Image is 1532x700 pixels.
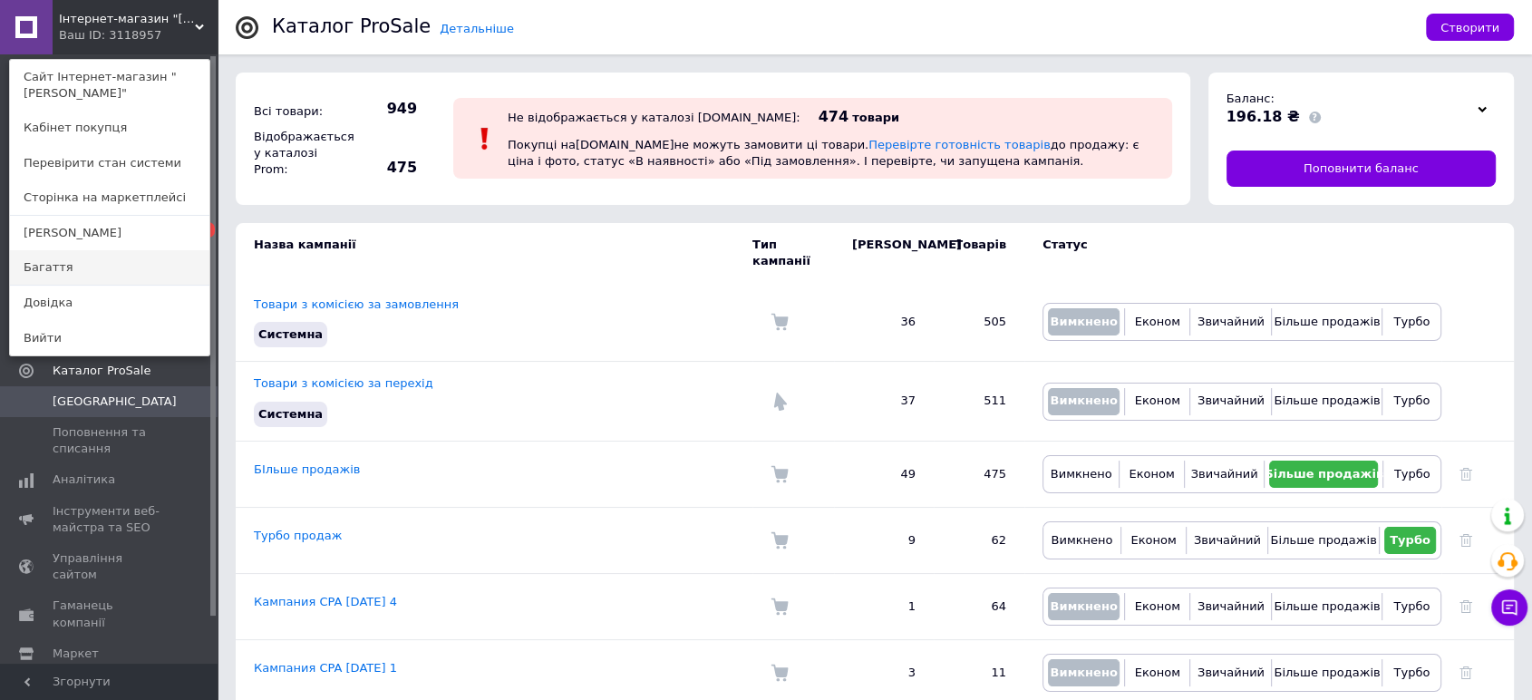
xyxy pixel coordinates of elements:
[1048,527,1116,554] button: Вимкнено
[1197,315,1265,328] span: Звичайний
[1276,388,1377,415] button: Більше продажів
[1050,315,1117,328] span: Вимкнено
[59,27,135,44] div: Ваш ID: 3118957
[1191,527,1263,554] button: Звичайний
[1048,388,1120,415] button: Вимкнено
[1135,599,1180,613] span: Економ
[1387,593,1436,620] button: Турбо
[771,531,789,549] img: Комісія за замовлення
[53,424,168,457] span: Поповнення та списання
[1426,14,1514,41] button: Створити
[254,595,397,608] a: Кампания CPA [DATE] 4
[1048,308,1120,335] button: Вимкнено
[1051,533,1112,547] span: Вимкнено
[440,22,514,35] a: Детальніше
[1269,461,1378,488] button: Більше продажів
[834,573,934,639] td: 1
[59,11,195,27] span: Інтернет-магазин "Дід Мазай"
[1135,315,1180,328] span: Економ
[258,407,323,421] span: Системна
[1384,527,1436,554] button: Турбо
[1388,461,1436,488] button: Турбо
[1393,666,1430,679] span: Турбо
[1387,308,1436,335] button: Турбо
[1195,593,1266,620] button: Звичайний
[10,111,209,145] a: Кабінет покупця
[834,223,934,283] td: [PERSON_NAME]
[1387,388,1436,415] button: Турбо
[254,376,433,390] a: Товари з комісією за перехід
[1197,394,1265,407] span: Звичайний
[934,441,1024,507] td: 475
[752,223,834,283] td: Тип кампанії
[771,598,789,616] img: Комісія за замовлення
[1273,527,1373,554] button: Більше продажів
[254,529,342,542] a: Турбо продаж
[53,598,168,630] span: Гаманець компанії
[1124,461,1178,488] button: Економ
[1227,108,1300,125] span: 196.18 ₴
[1459,467,1472,481] a: Видалити
[1227,151,1497,187] a: Поповнити баланс
[1048,593,1120,620] button: Вимкнено
[834,507,934,573] td: 9
[1394,467,1430,481] span: Турбо
[1197,599,1265,613] span: Звичайний
[934,223,1024,283] td: Товарів
[1130,659,1185,686] button: Економ
[10,180,209,215] a: Сторінка на маркетплейсі
[1270,533,1376,547] span: Більше продажів
[249,99,349,124] div: Всі товари:
[1191,467,1258,481] span: Звичайний
[10,286,209,320] a: Довідка
[934,283,1024,362] td: 505
[1048,461,1114,488] button: Вимкнено
[1051,467,1112,481] span: Вимкнено
[354,158,417,178] span: 475
[852,111,899,124] span: товари
[1194,533,1261,547] span: Звичайний
[1390,533,1430,547] span: Турбо
[258,327,323,341] span: Системна
[254,297,459,311] a: Товари з комісією за замовлення
[10,60,209,111] a: Сайт Інтернет-магазин "[PERSON_NAME]"
[1129,467,1174,481] span: Економ
[254,462,360,476] a: БІльше продажів
[834,362,934,441] td: 37
[1274,394,1380,407] span: Більше продажів
[1459,533,1472,547] a: Видалити
[471,125,499,152] img: :exclamation:
[10,146,209,180] a: Перевірити стан системи
[10,321,209,355] a: Вийти
[1195,659,1266,686] button: Звичайний
[236,223,752,283] td: Назва кампанії
[771,313,789,331] img: Комісія за замовлення
[771,393,789,411] img: Комісія за перехід
[53,472,115,488] span: Аналітика
[934,362,1024,441] td: 511
[834,441,934,507] td: 49
[508,138,1139,168] span: Покупці на [DOMAIN_NAME] не можуть замовити ці товари. до продажу: є ціна і фото, статус «В наявн...
[1195,388,1266,415] button: Звичайний
[1393,315,1430,328] span: Турбо
[354,99,417,119] span: 949
[1130,388,1185,415] button: Економ
[1393,394,1430,407] span: Турбо
[1459,599,1472,613] a: Видалити
[1276,659,1377,686] button: Більше продажів
[934,573,1024,639] td: 64
[1048,659,1120,686] button: Вимкнено
[1135,666,1180,679] span: Економ
[1130,593,1185,620] button: Економ
[53,550,168,583] span: Управління сайтом
[1304,160,1419,177] span: Поповнити баланс
[254,661,397,675] a: Кампания CPA [DATE] 1
[819,108,848,125] span: 474
[1491,589,1527,626] button: Чат з покупцем
[1440,21,1499,34] span: Створити
[1274,315,1380,328] span: Більше продажів
[1274,666,1380,679] span: Більше продажів
[1276,593,1377,620] button: Більше продажів
[53,363,150,379] span: Каталог ProSale
[1265,467,1383,481] span: Більше продажів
